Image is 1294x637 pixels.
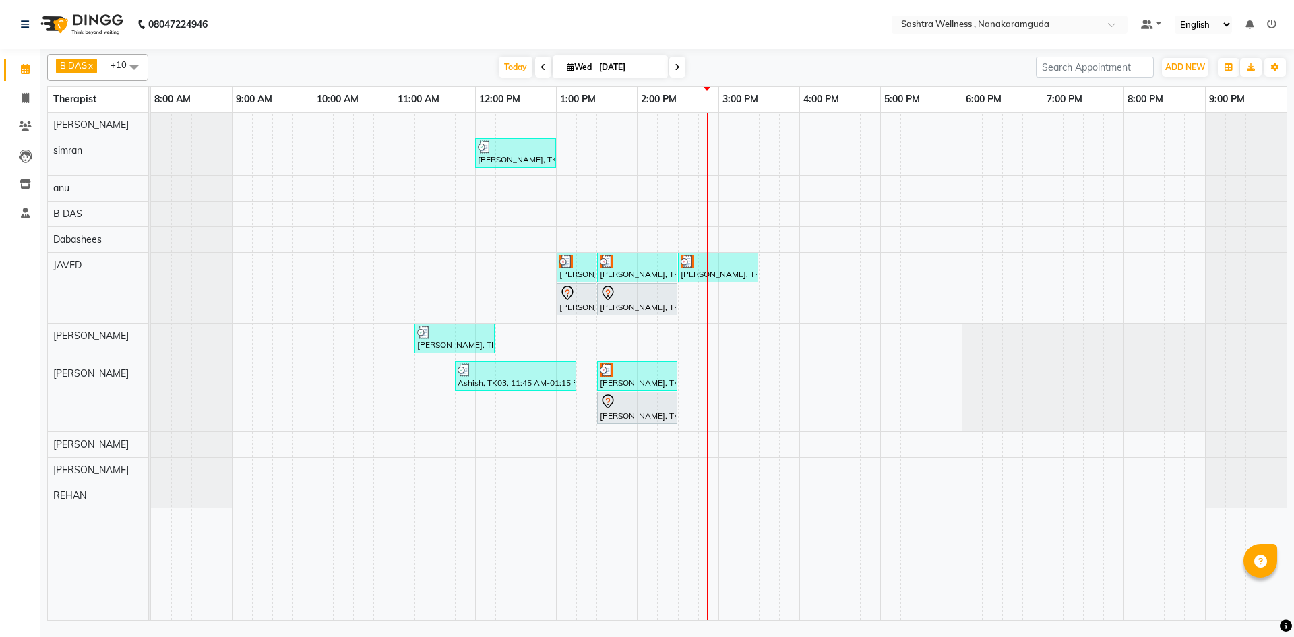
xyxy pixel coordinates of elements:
span: anu [53,182,69,194]
span: ADD NEW [1165,62,1205,72]
span: Today [499,57,532,78]
span: Therapist [53,93,96,105]
a: 2:00 PM [638,90,680,109]
div: [PERSON_NAME], TK02, 01:00 PM-01:30 PM, HAIR CUT FOR MEN -Hair cut [558,255,595,280]
b: 08047224946 [148,5,208,43]
a: 12:00 PM [476,90,524,109]
span: [PERSON_NAME] [53,119,129,131]
iframe: chat widget [1237,583,1281,624]
a: 4:00 PM [800,90,842,109]
a: 8:00 AM [151,90,194,109]
a: 7:00 PM [1043,90,1086,109]
span: [PERSON_NAME] [53,330,129,342]
a: 1:00 PM [557,90,599,109]
span: JAVED [53,259,82,271]
div: [PERSON_NAME], TK04, 01:30 PM-02:30 PM, HAIR COLOR FOR MEN - Global [598,285,676,313]
a: 6:00 PM [962,90,1005,109]
span: +10 [111,59,137,70]
div: [PERSON_NAME], TK02, 01:30 PM-02:30 PM, CLASSIC MASSAGES -Foot Massage ( 60 mins ) [598,363,676,389]
span: [PERSON_NAME] [53,464,129,476]
span: [PERSON_NAME] [53,367,129,380]
a: 10:00 AM [313,90,362,109]
span: Dabashees [53,233,102,245]
a: 9:00 PM [1206,90,1248,109]
div: [PERSON_NAME], TK02, 02:30 PM-03:30 PM, HAIR COLOR FOR MEN - Global [679,255,757,280]
a: 3:00 PM [719,90,762,109]
img: logo [34,5,127,43]
input: Search Appointment [1036,57,1154,78]
span: simran [53,144,82,156]
div: Ashish, TK03, 11:45 AM-01:15 PM, CLASSIC MASSAGES -Balinese Massage (90 mins ) [456,363,575,389]
div: [PERSON_NAME], TK05, 12:00 PM-01:00 PM, THREADING -EYERBROWS [476,140,555,166]
span: REHAN [53,489,86,502]
span: B DAS [53,208,82,220]
a: 5:00 PM [881,90,923,109]
input: 2025-09-03 [595,57,663,78]
div: [PERSON_NAME], TK01, 11:15 AM-12:15 PM, NEAR BUY VOUCHERS - Aroma Classic Full Body Massage(60 mi... [416,326,493,351]
div: [PERSON_NAME], TK02, 01:30 PM-02:30 PM, CLASSIC MASSAGES -Foot Massage ( 60 mins ) [598,255,676,280]
span: [PERSON_NAME] [53,438,129,450]
div: [PERSON_NAME], TK04, 01:30 PM-02:30 PM, CLASSIC MASSAGES -Foot Massage ( 60 mins ) [598,394,676,422]
a: 8:00 PM [1124,90,1167,109]
a: 11:00 AM [394,90,443,109]
a: x [87,60,93,71]
span: Wed [563,62,595,72]
button: ADD NEW [1162,58,1208,77]
a: 9:00 AM [233,90,276,109]
div: [PERSON_NAME], TK04, 01:00 PM-01:30 PM, HAIR CUT FOR MEN -Hair cut [558,285,595,313]
span: B DAS [60,60,87,71]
